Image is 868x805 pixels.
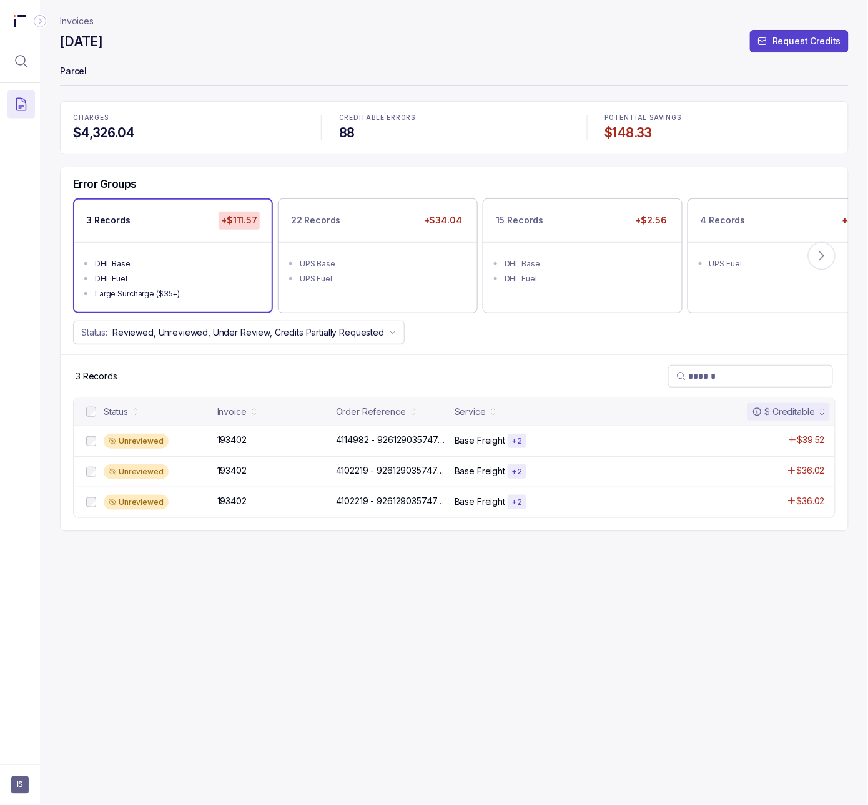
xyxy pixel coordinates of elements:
p: +$34.04 [422,212,465,229]
input: checkbox-checkbox [86,467,96,477]
p: CREDITABLE ERRORS [339,114,570,122]
p: 3 Records [86,214,131,227]
input: checkbox-checkbox [86,436,96,446]
p: +$111.57 [219,212,260,229]
p: 22 Records [291,214,341,227]
div: Unreviewed [104,434,169,449]
p: 15 Records [496,214,544,227]
h4: $148.33 [605,124,836,142]
h5: Error Groups [73,177,137,191]
p: +$2.56 [633,212,669,229]
p: 193402 [217,434,247,446]
div: Status [104,406,128,418]
div: UPS Fuel [300,273,463,285]
p: Parcel [60,60,849,85]
div: DHL Base [95,258,259,270]
button: Status:Reviewed, Unreviewed, Under Review, Credits Partially Requested [73,321,405,344]
div: Collapse Icon [32,14,47,29]
div: $ Creditable [752,406,815,418]
h4: 88 [339,124,570,142]
div: Unreviewed [104,495,169,510]
p: + 2 [511,497,523,507]
h4: $4,326.04 [73,124,303,142]
p: $36.02 [797,464,825,477]
input: checkbox-checkbox [86,497,96,507]
p: + 2 [511,436,523,446]
p: 193402 [217,464,247,477]
p: 4114982 - 9261290357478406837179 [336,434,447,446]
p: Base Freight [455,495,505,508]
p: 3 Records [76,370,117,383]
div: Large Surcharge ($35+) [95,288,259,300]
p: + 2 [511,467,523,477]
p: $39.52 [797,434,825,446]
div: Unreviewed [104,464,169,479]
p: Status: [81,326,107,339]
div: Remaining page entries [76,370,117,383]
p: Base Freight [455,465,505,477]
div: Service [455,406,486,418]
p: 4 Records [701,214,746,227]
a: Invoices [60,15,94,27]
div: DHL Base [505,258,668,270]
div: Invoice [217,406,247,418]
p: 4102219 - 9261290357478406260915 [336,495,447,507]
div: DHL Fuel [505,273,668,285]
h4: [DATE] [60,33,102,51]
p: POTENTIAL SAVINGS [605,114,836,122]
button: Menu Icon Button MagnifyingGlassIcon [7,47,35,75]
p: 193402 [217,495,247,507]
p: Reviewed, Unreviewed, Under Review, Credits Partially Requested [112,326,384,339]
div: UPS Base [300,258,463,270]
p: Request Credits [772,35,841,47]
p: Base Freight [455,434,505,447]
nav: breadcrumb [60,15,94,27]
div: DHL Fuel [95,273,259,285]
p: $36.02 [797,495,825,507]
button: Menu Icon Button DocumentTextIcon [7,90,35,118]
button: User initials [11,776,29,794]
button: Request Credits [750,30,849,52]
p: 4102219 - 9261290357478406256109 [336,464,447,477]
p: CHARGES [73,114,303,122]
input: checkbox-checkbox [86,407,96,417]
div: Order Reference [336,406,406,418]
